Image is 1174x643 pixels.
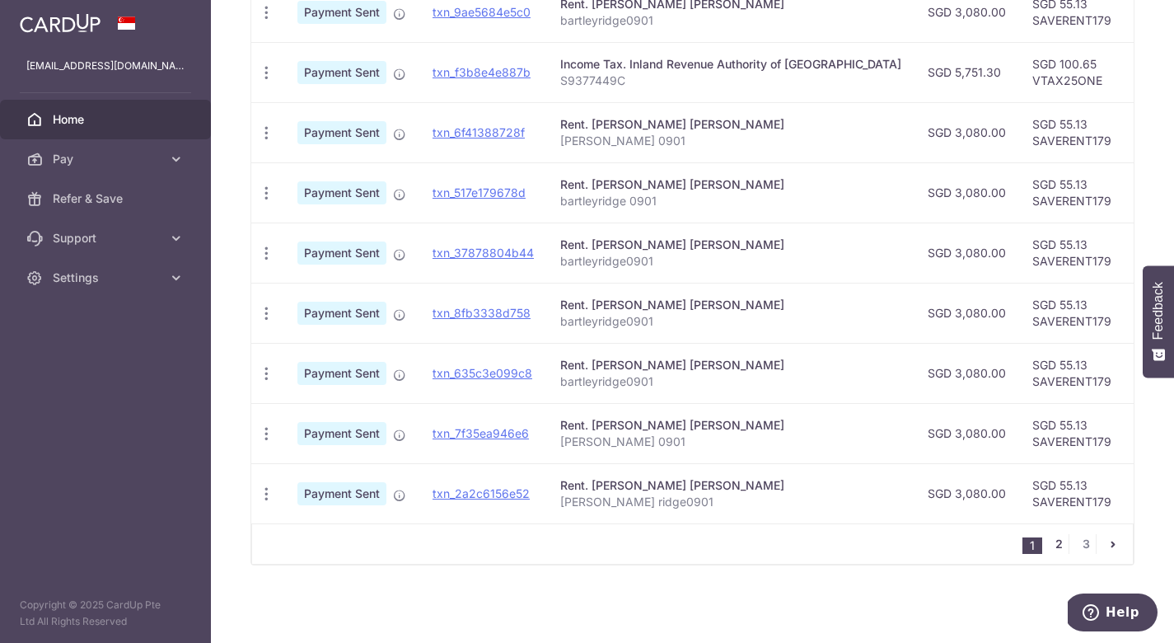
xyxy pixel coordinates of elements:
span: Payment Sent [297,181,386,204]
span: Payment Sent [297,482,386,505]
a: txn_37878804b44 [433,246,534,260]
td: SGD 3,080.00 [914,283,1019,343]
span: Payment Sent [297,242,386,265]
div: Rent. [PERSON_NAME] [PERSON_NAME] [560,116,901,133]
span: Payment Sent [297,302,386,325]
td: SGD 55.13 SAVERENT179 [1019,223,1126,283]
span: Payment Sent [297,121,386,144]
td: SGD 55.13 SAVERENT179 [1019,162,1126,223]
p: bartleyridge0901 [560,373,901,390]
a: txn_6f41388728f [433,125,525,139]
a: txn_2a2c6156e52 [433,486,530,500]
td: SGD 55.13 SAVERENT179 [1019,463,1126,523]
span: Payment Sent [297,1,386,24]
td: SGD 55.13 SAVERENT179 [1019,283,1126,343]
iframe: Opens a widget where you can find more information [1068,594,1158,635]
a: txn_f3b8e4e887b [433,65,531,79]
td: SGD 3,080.00 [914,403,1019,463]
div: Rent. [PERSON_NAME] [PERSON_NAME] [560,417,901,434]
a: 3 [1076,534,1096,554]
div: Rent. [PERSON_NAME] [PERSON_NAME] [560,477,901,494]
td: SGD 55.13 SAVERENT179 [1019,403,1126,463]
td: SGD 3,080.00 [914,343,1019,403]
span: Payment Sent [297,422,386,445]
p: bartleyridge0901 [560,313,901,330]
span: Settings [53,270,161,286]
span: Refer & Save [53,190,161,207]
a: txn_635c3e099c8 [433,366,532,380]
span: Pay [53,151,161,167]
td: SGD 3,080.00 [914,463,1019,523]
div: Rent. [PERSON_NAME] [PERSON_NAME] [560,357,901,373]
p: [PERSON_NAME] ridge0901 [560,494,901,510]
p: bartleyridge0901 [560,253,901,270]
td: SGD 55.13 SAVERENT179 [1019,343,1126,403]
div: Rent. [PERSON_NAME] [PERSON_NAME] [560,297,901,313]
li: 1 [1022,537,1042,554]
div: Rent. [PERSON_NAME] [PERSON_NAME] [560,176,901,193]
p: [EMAIL_ADDRESS][DOMAIN_NAME] [26,58,185,74]
p: [PERSON_NAME] 0901 [560,434,901,450]
td: SGD 3,080.00 [914,162,1019,223]
p: S9377449C [560,73,901,89]
span: Home [53,111,161,128]
td: SGD 100.65 VTAX25ONE [1019,42,1126,102]
span: Feedback [1151,282,1166,340]
td: SGD 5,751.30 [914,42,1019,102]
span: Support [53,230,161,246]
p: bartleyridge0901 [560,12,901,29]
span: Payment Sent [297,61,386,84]
a: 2 [1049,534,1069,554]
div: Rent. [PERSON_NAME] [PERSON_NAME] [560,237,901,253]
span: Payment Sent [297,362,386,385]
img: CardUp [20,13,101,33]
p: bartleyridge 0901 [560,193,901,209]
a: txn_7f35ea946e6 [433,426,529,440]
td: SGD 3,080.00 [914,223,1019,283]
a: txn_517e179678d [433,185,526,199]
td: SGD 3,080.00 [914,102,1019,162]
div: Income Tax. Inland Revenue Authority of [GEOGRAPHIC_DATA] [560,56,901,73]
button: Feedback - Show survey [1143,265,1174,378]
nav: pager [1022,524,1133,564]
p: [PERSON_NAME] 0901 [560,133,901,149]
a: txn_9ae5684e5c0 [433,5,531,19]
a: txn_8fb3338d758 [433,306,531,320]
td: SGD 55.13 SAVERENT179 [1019,102,1126,162]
